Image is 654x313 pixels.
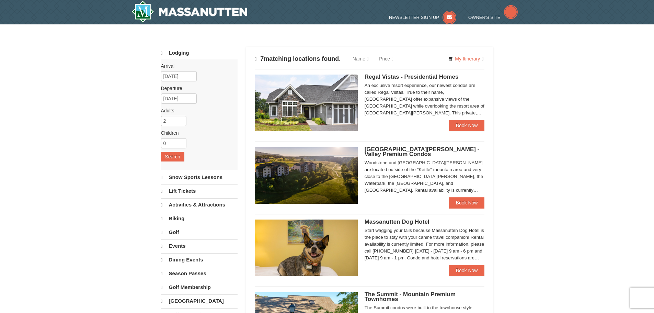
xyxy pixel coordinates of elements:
[444,54,488,64] a: My Itinerary
[374,52,399,66] a: Price
[161,171,238,184] a: Snow Sports Lessons
[161,152,184,161] button: Search
[161,267,238,280] a: Season Passes
[161,47,238,59] a: Lodging
[161,294,238,308] a: [GEOGRAPHIC_DATA]
[449,197,485,208] a: Book Now
[365,219,429,225] span: Massanutten Dog Hotel
[255,147,358,203] img: 19219041-4-ec11c166.jpg
[389,15,456,20] a: Newsletter Sign Up
[365,227,485,261] div: Start wagging your tails because Massanutten Dog Hotel is the place to stay with your canine trav...
[161,85,232,92] label: Departure
[389,15,439,20] span: Newsletter Sign Up
[161,226,238,239] a: Golf
[131,1,248,23] img: Massanutten Resort Logo
[365,146,480,157] span: [GEOGRAPHIC_DATA][PERSON_NAME] - Valley Premium Condos
[365,291,456,302] span: The Summit - Mountain Premium Townhomes
[255,220,358,276] img: 27428181-5-81c892a3.jpg
[131,1,248,23] a: Massanutten Resort
[365,159,485,194] div: Woodstone and [GEOGRAPHIC_DATA][PERSON_NAME] are located outside of the "Kettle" mountain area an...
[161,281,238,294] a: Golf Membership
[161,130,232,136] label: Children
[347,52,374,66] a: Name
[365,74,459,80] span: Regal Vistas - Presidential Homes
[449,120,485,131] a: Book Now
[161,185,238,198] a: Lift Tickets
[449,265,485,276] a: Book Now
[255,75,358,131] img: 19218991-1-902409a9.jpg
[468,15,501,20] span: Owner's Site
[161,107,232,114] label: Adults
[365,82,485,116] div: An exclusive resort experience, our newest condos are called Regal Vistas. True to their name, [G...
[161,198,238,211] a: Activities & Attractions
[161,253,238,266] a: Dining Events
[161,239,238,253] a: Events
[468,15,518,20] a: Owner's Site
[161,63,232,69] label: Arrival
[161,212,238,225] a: Biking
